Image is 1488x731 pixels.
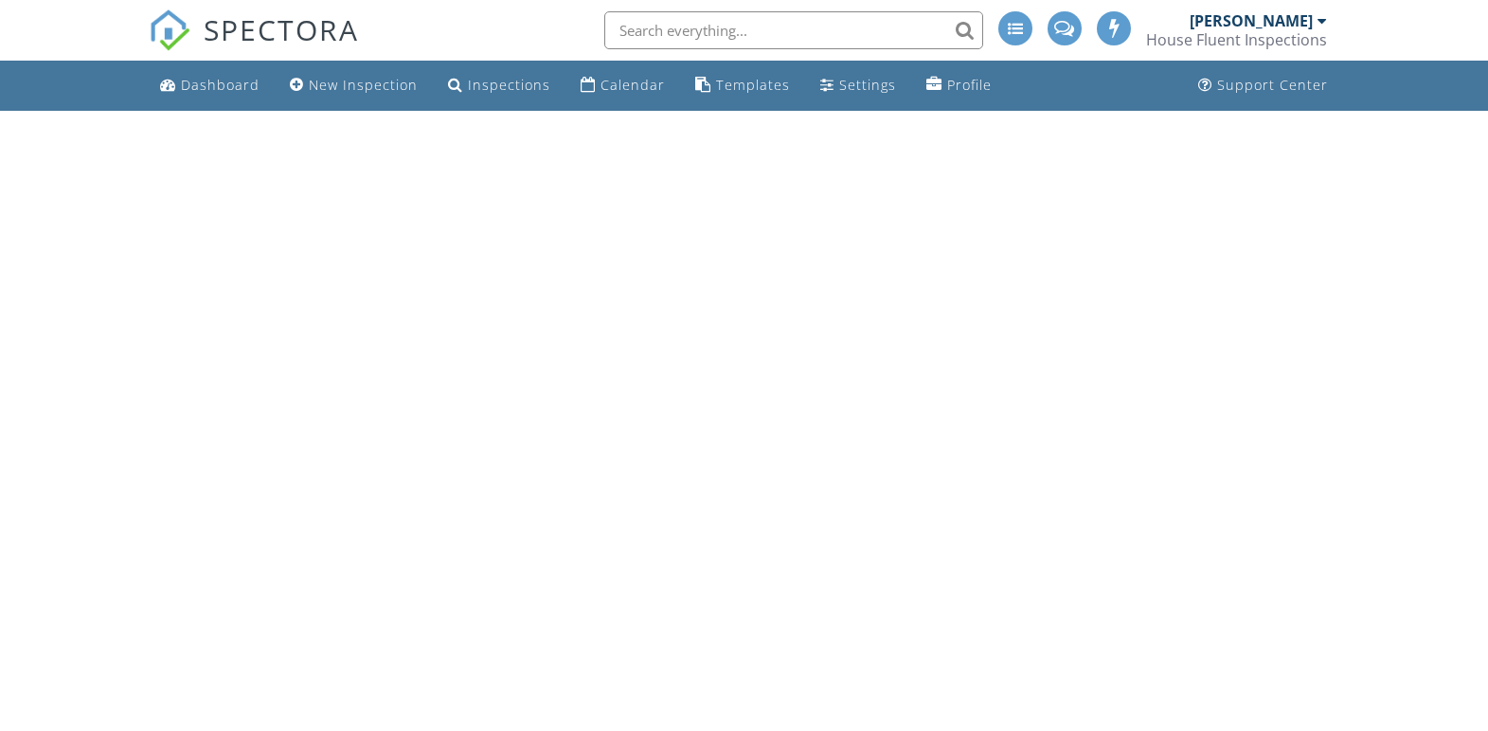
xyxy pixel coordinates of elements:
[152,68,267,103] a: Dashboard
[282,68,425,103] a: New Inspection
[1190,11,1313,30] div: [PERSON_NAME]
[601,76,665,94] div: Calendar
[688,68,798,103] a: Templates
[604,11,983,49] input: Search everything...
[309,76,418,94] div: New Inspection
[1146,30,1327,49] div: House Fluent Inspections
[813,68,904,103] a: Settings
[181,76,260,94] div: Dashboard
[149,9,190,51] img: The Best Home Inspection Software - Spectora
[716,76,790,94] div: Templates
[1217,76,1328,94] div: Support Center
[468,76,550,94] div: Inspections
[919,68,999,103] a: Profile
[440,68,558,103] a: Inspections
[204,9,359,49] span: SPECTORA
[947,76,992,94] div: Profile
[573,68,672,103] a: Calendar
[149,26,359,65] a: SPECTORA
[839,76,896,94] div: Settings
[1191,68,1336,103] a: Support Center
